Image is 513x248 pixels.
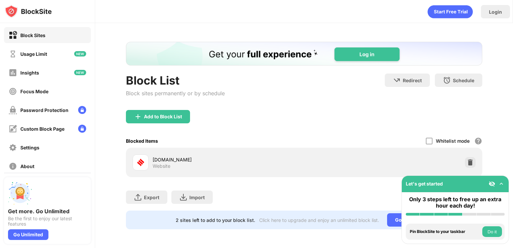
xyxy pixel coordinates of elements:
[137,158,145,166] img: favicons
[9,31,17,39] img: block-on.svg
[259,217,379,223] div: Click here to upgrade and enjoy an unlimited block list.
[387,213,433,227] div: Go Unlimited
[410,229,481,234] div: Pin BlockSite to your taskbar
[189,195,205,200] div: Import
[126,138,158,144] div: Blocked Items
[20,107,68,113] div: Password Protection
[427,5,473,18] div: animation
[144,114,182,119] div: Add to Block List
[5,5,52,18] img: logo-blocksite.svg
[482,226,502,237] button: Do it
[406,181,443,187] div: Let's get started
[20,163,34,169] div: About
[20,89,48,94] div: Focus Mode
[8,181,32,205] img: push-unlimited.svg
[78,125,86,133] img: lock-menu.svg
[153,156,304,163] div: [DOMAIN_NAME]
[126,42,482,66] iframe: Banner
[20,70,39,76] div: Insights
[144,195,159,200] div: Export
[78,106,86,114] img: lock-menu.svg
[126,74,225,87] div: Block List
[453,78,474,83] div: Schedule
[9,143,17,152] img: settings-off.svg
[9,50,17,58] img: time-usage-off.svg
[489,180,495,187] img: eye-not-visible.svg
[406,196,505,209] div: Only 3 steps left to free up an extra hour each day!
[153,163,170,169] div: Website
[20,126,64,132] div: Custom Block Page
[498,180,505,187] img: omni-setup-toggle.svg
[9,87,17,96] img: focus-off.svg
[403,78,422,83] div: Redirect
[9,106,17,114] img: password-protection-off.svg
[8,229,48,240] div: Go Unlimited
[489,9,502,15] div: Login
[9,69,17,77] img: insights-off.svg
[9,125,17,133] img: customize-block-page-off.svg
[9,162,17,170] img: about-off.svg
[126,90,225,97] div: Block sites permanently or by schedule
[176,217,255,223] div: 2 sites left to add to your block list.
[20,32,45,38] div: Block Sites
[74,70,86,75] img: new-icon.svg
[8,216,87,227] div: Be the first to enjoy our latest features
[20,51,47,57] div: Usage Limit
[436,138,470,144] div: Whitelist mode
[74,51,86,56] img: new-icon.svg
[20,145,39,150] div: Settings
[8,208,87,215] div: Get more. Go Unlimited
